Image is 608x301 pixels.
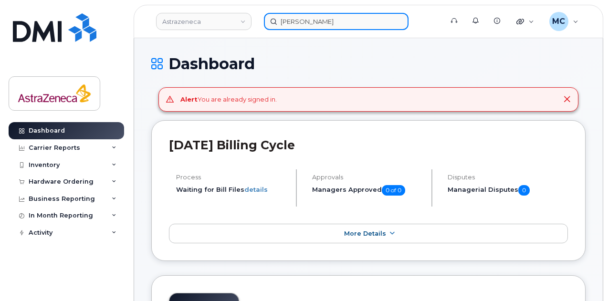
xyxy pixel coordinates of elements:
[180,95,277,104] div: You are already signed in.
[344,230,386,237] span: More Details
[176,185,288,194] li: Waiting for Bill Files
[176,174,288,181] h4: Process
[312,185,424,196] h5: Managers Approved
[448,174,568,181] h4: Disputes
[244,186,268,193] a: details
[312,174,424,181] h4: Approvals
[180,95,198,103] strong: Alert
[169,138,568,152] h2: [DATE] Billing Cycle
[448,185,568,196] h5: Managerial Disputes
[518,185,530,196] span: 0
[382,185,405,196] span: 0 of 0
[151,55,586,72] h1: Dashboard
